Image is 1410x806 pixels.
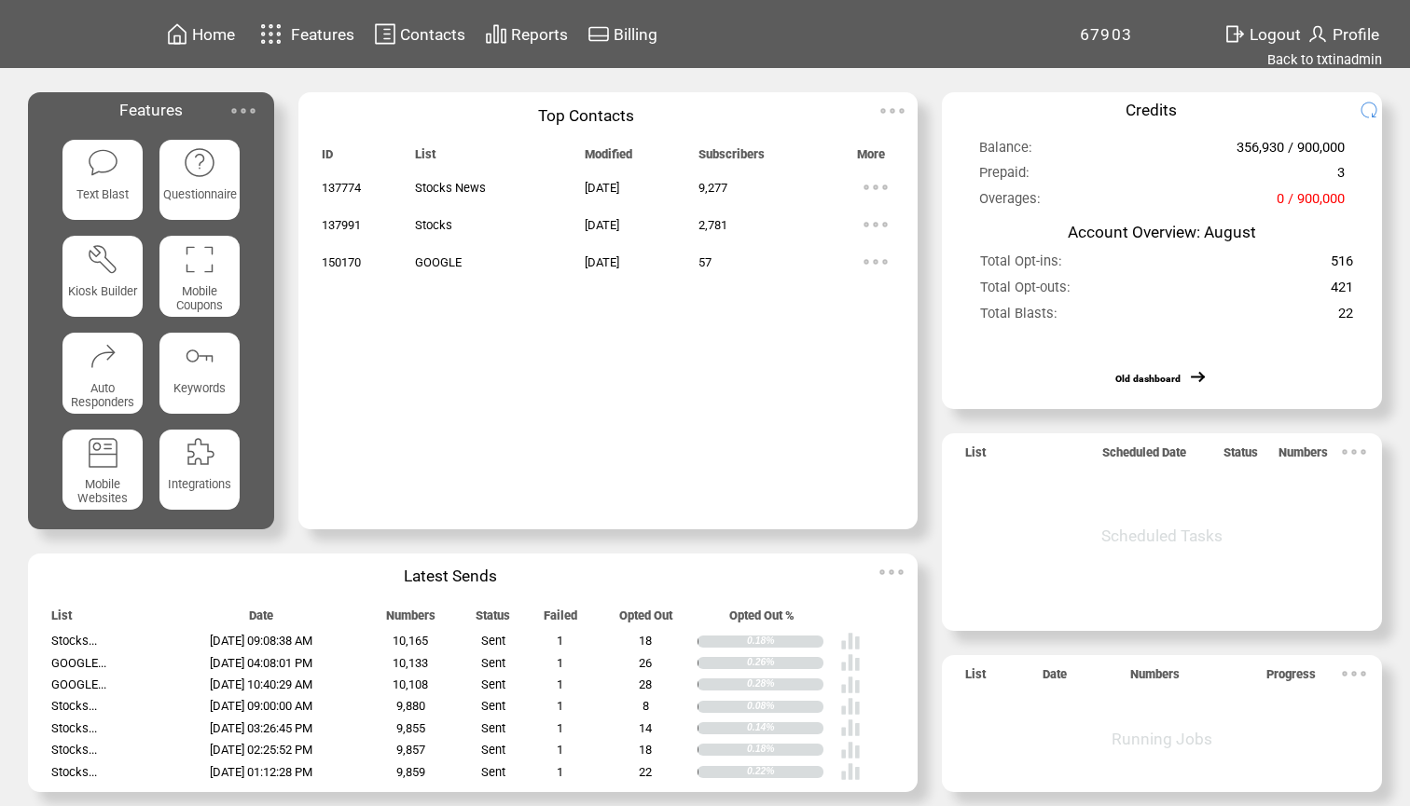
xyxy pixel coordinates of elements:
[396,765,425,779] span: 9,859
[585,147,632,170] span: Modified
[747,701,823,713] div: 0.08%
[396,721,425,735] span: 9,855
[51,608,72,631] span: List
[163,187,237,201] span: Questionnaire
[747,635,823,648] div: 0.18%
[322,255,361,269] span: 150170
[857,243,894,280] img: ellypsis.svg
[393,634,428,648] span: 10,165
[965,445,986,468] span: List
[225,92,262,130] img: ellypsis.svg
[415,255,462,269] span: GOOGLE
[51,721,97,735] span: Stocks...
[62,236,144,317] a: Kiosk Builder
[698,255,712,269] span: 57
[619,608,672,631] span: Opted Out
[51,677,106,691] span: GOOGLE...
[476,608,510,631] span: Status
[62,333,144,414] a: Auto Responders
[396,699,425,713] span: 9,880
[979,139,1032,164] span: Balance:
[557,743,563,757] span: 1
[183,146,215,179] img: questionnaire.svg
[698,218,727,232] span: 2,781
[979,190,1041,215] span: Overages:
[1335,433,1373,471] img: ellypsis.svg
[557,765,563,779] span: 1
[396,743,425,757] span: 9,857
[210,743,312,757] span: [DATE] 02:25:52 PM
[1304,20,1382,48] a: Profile
[1250,25,1301,44] span: Logout
[159,430,241,511] a: Integrations
[1331,279,1353,304] span: 421
[857,169,894,206] img: ellypsis.svg
[1279,445,1328,468] span: Numbers
[1112,730,1212,748] span: Running Jobs
[857,206,894,243] img: ellypsis.svg
[965,667,986,690] span: List
[980,279,1071,304] span: Total Opt-outs:
[557,699,563,713] span: 1
[1333,25,1379,44] span: Profile
[71,381,134,409] span: Auto Responders
[173,381,226,395] span: Keywords
[639,721,652,735] span: 14
[404,567,497,585] span: Latest Sends
[87,146,119,179] img: text-blast.svg
[643,699,649,713] span: 8
[840,740,861,760] img: poll%20-%20white.svg
[639,743,652,757] span: 18
[192,25,235,44] span: Home
[698,147,765,170] span: Subscribers
[87,339,119,372] img: auto-responders.svg
[415,218,452,232] span: Stocks
[1115,373,1181,385] a: Old dashboard
[585,20,660,48] a: Billing
[980,253,1062,278] span: Total Opt-ins:
[1101,526,1223,545] span: Scheduled Tasks
[210,699,312,713] span: [DATE] 09:00:00 AM
[747,722,823,734] div: 0.14%
[393,677,428,691] span: 10,108
[1335,655,1373,692] img: ellypsis.svg
[374,22,396,46] img: contacts.svg
[482,20,571,48] a: Reports
[585,255,619,269] span: [DATE]
[68,284,137,298] span: Kiosk Builder
[249,608,273,631] span: Date
[1237,139,1345,164] span: 356,930 / 900,000
[322,218,361,232] span: 137991
[183,243,215,276] img: coupons.svg
[1080,25,1133,44] span: 67903
[51,634,97,648] span: Stocks...
[698,181,727,195] span: 9,277
[481,699,505,713] span: Sent
[639,634,652,648] span: 18
[1223,22,1246,46] img: exit.svg
[481,677,505,691] span: Sent
[210,765,312,779] span: [DATE] 01:12:28 PM
[840,717,861,738] img: poll%20-%20white.svg
[729,608,795,631] span: Opted Out %
[210,677,312,691] span: [DATE] 10:40:29 AM
[210,634,312,648] span: [DATE] 09:08:38 AM
[587,22,610,46] img: creidtcard.svg
[585,218,619,232] span: [DATE]
[557,634,563,648] span: 1
[747,766,823,778] div: 0.22%
[1338,305,1353,330] span: 22
[415,181,486,195] span: Stocks News
[840,696,861,717] img: poll%20-%20white.svg
[857,147,885,170] span: More
[639,765,652,779] span: 22
[51,699,97,713] span: Stocks...
[159,236,241,317] a: Mobile Coupons
[51,765,97,779] span: Stocks...
[538,106,634,125] span: Top Contacts
[979,164,1030,189] span: Prepaid:
[159,140,241,221] a: Questionnaire
[1306,22,1329,46] img: profile.svg
[511,25,568,44] span: Reports
[614,25,657,44] span: Billing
